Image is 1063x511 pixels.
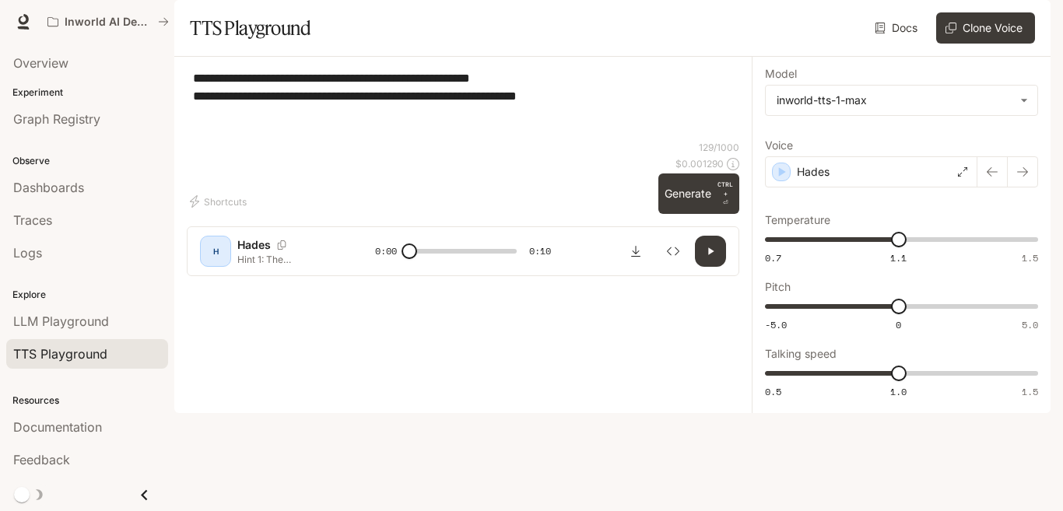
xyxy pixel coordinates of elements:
button: Shortcuts [187,189,253,214]
button: Inspect [658,236,689,267]
button: All workspaces [40,6,176,37]
span: 1.5 [1022,385,1038,398]
button: Download audio [620,236,651,267]
span: 0:00 [375,243,397,259]
span: -5.0 [765,318,787,331]
p: Talking speed [765,348,837,359]
p: Inworld AI Demos [65,16,152,29]
p: $ 0.001290 [675,157,724,170]
span: 1.0 [890,385,907,398]
span: 5.0 [1022,318,1038,331]
div: inworld-tts-1-max [777,93,1012,108]
div: inworld-tts-1-max [766,86,1037,115]
h1: TTS Playground [190,12,310,44]
span: 0.7 [765,251,781,264]
button: Copy Voice ID [271,240,293,250]
span: 1.1 [890,251,907,264]
p: Hint 1: The powerhouse behind *Hello* and *Someone Like You Hint 2: Her voice can break hearts… a... [237,253,338,266]
p: 129 / 1000 [699,141,739,154]
p: Voice [765,140,793,151]
button: Clone Voice [936,12,1035,44]
p: ⏎ [717,180,733,208]
p: Temperature [765,215,830,226]
button: GenerateCTRL +⏎ [658,173,739,214]
span: 1.5 [1022,251,1038,264]
span: 0:10 [529,243,551,259]
p: CTRL + [717,180,733,198]
p: Hades [797,164,830,180]
p: Pitch [765,282,791,292]
p: Hades [237,237,271,253]
span: 0 [896,318,901,331]
p: Model [765,68,797,79]
span: 0.5 [765,385,781,398]
a: Docs [872,12,924,44]
div: H [203,239,228,264]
